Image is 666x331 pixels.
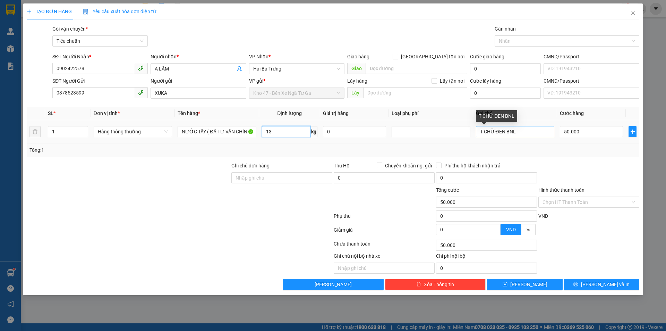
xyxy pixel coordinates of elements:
span: Gói vận chuyển [52,26,88,32]
div: T CHỮ ĐEN BNL [476,110,517,122]
span: Đơn vị tính [94,110,120,116]
span: % [527,227,530,232]
span: Tên hàng [178,110,200,116]
input: VD: Bàn, Ghế [178,126,256,137]
strong: 1900 633 614 [46,17,76,22]
label: Cước giao hàng [470,54,504,59]
div: Tổng: 1 [29,146,257,154]
span: [PERSON_NAME] [510,281,547,288]
span: printer [573,282,578,287]
span: Xóa Thông tin [424,281,454,288]
button: printer[PERSON_NAME] và In [564,279,639,290]
input: Ghi Chú [476,126,554,137]
span: SL [48,110,53,116]
span: kg [310,126,317,137]
div: VP gửi [249,77,344,85]
span: Lấy [347,87,363,98]
input: Cước giao hàng [470,63,541,74]
label: Hình thức thanh toán [538,187,584,193]
img: icon [83,9,88,15]
th: Ghi chú [473,107,557,120]
label: Cước lấy hàng [470,78,501,84]
span: Chuyển khoản ng. gửi [382,162,435,169]
div: SĐT Người Nhận [52,53,148,60]
button: save[PERSON_NAME] [487,279,562,290]
button: delete [29,126,41,137]
span: Giao [347,63,366,74]
span: ĐT: 0905 033 606 [53,42,78,46]
input: Dọc đường [366,63,467,74]
span: ĐC: 77 [PERSON_NAME], Xã HT [53,34,97,41]
button: deleteXóa Thông tin [385,279,486,290]
span: Phí thu hộ khách nhận trả [442,162,503,169]
span: plus [27,9,32,14]
span: VP Gửi: Kho 47 - Bến Xe Ngã Tư Ga [3,25,47,32]
span: Giá trị hàng [323,110,349,116]
span: VP Nhận: Hòa Thắng [53,27,85,31]
div: Giảm giá [333,226,435,238]
span: ---------------------------------------------- [15,48,89,54]
span: user-add [237,66,242,72]
button: [PERSON_NAME] [283,279,384,290]
span: Giao hàng [347,54,369,59]
input: Ghi chú đơn hàng [231,172,332,183]
span: VND [538,213,548,219]
img: logo [3,5,20,22]
span: VND [506,227,516,232]
span: Hai Bà Trưng [253,64,340,74]
div: CMND/Passport [544,77,639,85]
span: VP Nhận [249,54,268,59]
input: 0 [323,126,386,137]
label: Ghi chú đơn hàng [231,163,270,168]
span: ĐC: 720 Quốc Lộ 1A, [GEOGRAPHIC_DATA], Q12 [3,34,45,41]
span: Tổng cước [436,187,459,193]
span: Hàng thông thường [98,126,168,137]
button: Close [623,3,643,23]
input: Nhập ghi chú [334,263,435,274]
span: plus [629,129,636,134]
div: Người gửi [151,77,246,85]
span: [PERSON_NAME] và In [581,281,630,288]
span: delete [416,282,421,287]
span: ĐT:0903515330 [3,42,26,46]
span: Cước hàng [560,110,584,116]
span: Thu Hộ [334,163,350,168]
label: Gán nhãn [495,26,516,32]
div: Phụ thu [333,212,435,224]
th: Loại phụ phí [389,107,473,120]
span: phone [138,65,144,71]
span: [GEOGRAPHIC_DATA] tận nơi [398,53,467,60]
span: Lấy tận nơi [437,77,467,85]
span: [PERSON_NAME] [315,281,352,288]
span: TẠO ĐƠN HÀNG [27,9,72,14]
input: Dọc đường [363,87,467,98]
div: Người nhận [151,53,246,60]
span: close [630,10,636,16]
div: Ghi chú nội bộ nhà xe [334,252,435,263]
input: Cước lấy hàng [470,88,541,99]
strong: NHẬN HÀNG NHANH - GIAO TỐC HÀNH [27,11,96,16]
span: Yêu cầu xuất hóa đơn điện tử [83,9,156,14]
span: CTY TNHH DLVT TIẾN OANH [26,4,97,10]
span: Lấy hàng [347,78,367,84]
div: SĐT Người Gửi [52,77,148,85]
span: Kho 47 - Bến Xe Ngã Tư Ga [253,88,340,98]
div: CMND/Passport [544,53,639,60]
div: Chưa thanh toán [333,240,435,252]
div: Chi phí nội bộ [436,252,537,263]
span: save [503,282,507,287]
span: Tiêu chuẩn [57,36,144,46]
span: Định lượng [277,110,302,116]
button: plus [629,126,636,137]
span: phone [138,90,144,95]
